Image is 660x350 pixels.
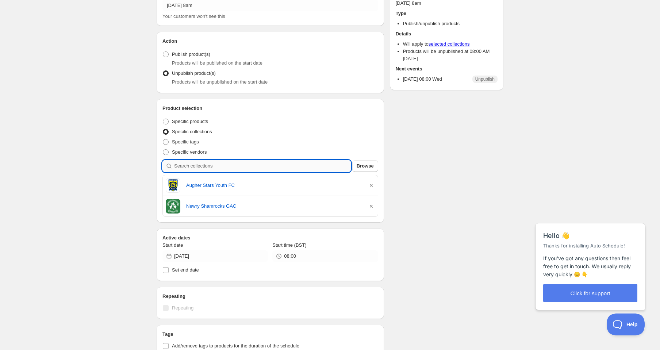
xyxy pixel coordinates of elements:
span: Unpublish [475,76,495,82]
span: Publish product(s) [172,51,210,57]
li: Products will be unpublished at 08:00 AM [DATE] [403,48,498,62]
h2: Repeating [162,293,378,300]
h2: Type [396,10,498,17]
span: Set end date [172,267,199,273]
h2: Active dates [162,234,378,242]
iframe: Help Scout Beacon - Messages and Notifications [532,205,649,314]
span: Products will be published on the start date [172,60,262,66]
span: Specific tags [172,139,199,145]
span: Products will be unpublished on the start date [172,79,268,85]
h2: Details [396,30,498,38]
a: selected collections [429,41,470,47]
span: Specific collections [172,129,212,134]
iframe: Help Scout Beacon - Open [607,314,645,335]
span: Your customers won't see this [162,14,225,19]
span: Specific products [172,119,208,124]
li: Will apply to [403,41,498,48]
span: Browse [357,162,374,170]
h2: Product selection [162,105,378,112]
a: Newry Shamrocks GAC [186,203,362,210]
h2: Next events [396,65,498,73]
p: [DATE] 08:00 Wed [403,76,442,83]
span: Add/remove tags to products for the duration of the schedule [172,343,299,349]
span: Specific vendors [172,149,207,155]
h2: Tags [162,331,378,338]
span: Start date [162,242,183,248]
li: Publish/unpublish products [403,20,498,27]
span: Repeating [172,305,193,311]
a: Augher Stars Youth FC [186,182,362,189]
span: Unpublish product(s) [172,70,216,76]
span: Start time (BST) [272,242,306,248]
h2: Action [162,38,378,45]
input: Search collections [174,160,351,172]
button: Browse [352,160,378,172]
